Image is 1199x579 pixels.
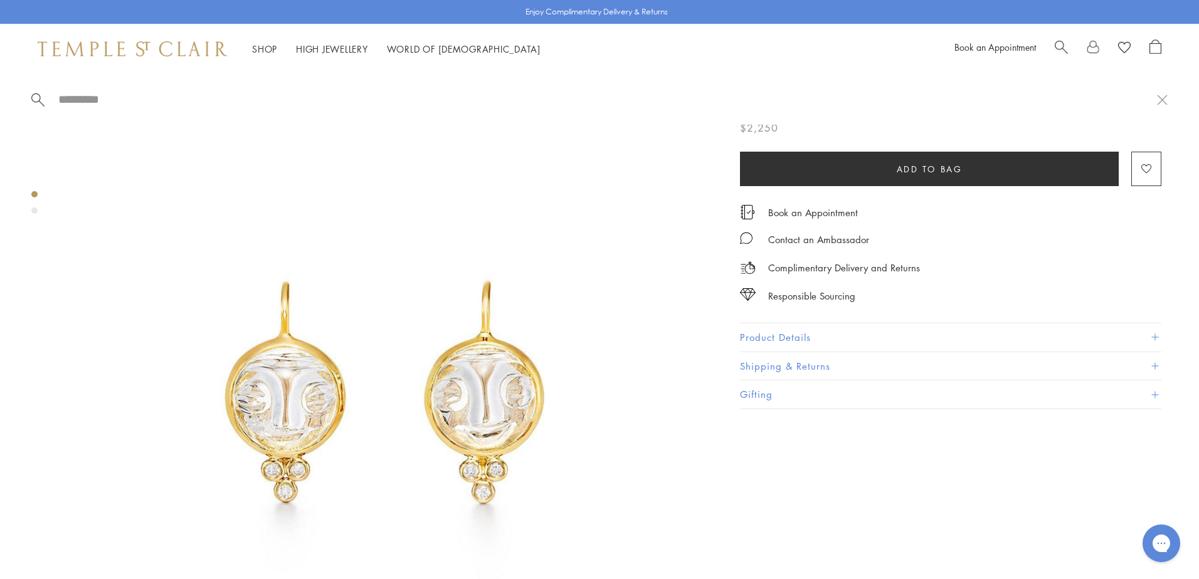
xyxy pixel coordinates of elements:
a: Search [1055,39,1068,58]
div: Contact an Ambassador [768,232,869,248]
img: icon_sourcing.svg [740,288,756,301]
iframe: Gorgias live chat messenger [1136,520,1186,566]
span: $2,250 [740,120,778,136]
a: High JewelleryHigh Jewellery [296,43,368,55]
a: ShopShop [252,43,277,55]
button: Product Details [740,323,1161,352]
img: icon_appointment.svg [740,205,755,219]
div: Product gallery navigation [31,188,38,224]
img: Temple St. Clair [38,41,227,56]
img: MessageIcon-01_2.svg [740,232,753,244]
button: Shipping & Returns [740,352,1161,380]
button: Add to bag [740,152,1119,186]
button: Gifting [740,380,1161,409]
p: Complimentary Delivery and Returns [768,260,920,276]
a: Open Shopping Bag [1149,39,1161,58]
p: Enjoy Complimentary Delivery & Returns [526,6,668,18]
span: Add to bag [897,162,963,176]
img: icon_delivery.svg [740,260,756,276]
nav: Main navigation [252,41,541,57]
a: World of [DEMOGRAPHIC_DATA]World of [DEMOGRAPHIC_DATA] [387,43,541,55]
div: Responsible Sourcing [768,288,855,304]
a: View Wishlist [1118,39,1131,58]
a: Book an Appointment [954,41,1036,53]
a: Book an Appointment [768,206,858,219]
